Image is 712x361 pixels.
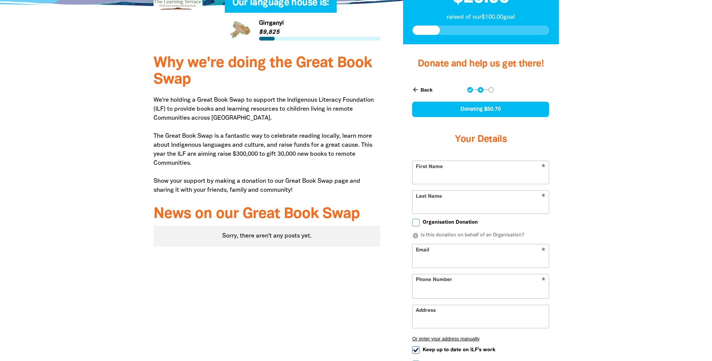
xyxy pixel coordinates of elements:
[412,125,549,155] h3: Your Details
[412,86,419,93] i: arrow_back
[154,206,381,223] h3: News on our Great Book Swap
[488,87,494,93] button: Navigate to step 3 of 3 to enter your payment details
[409,83,435,96] button: Back
[412,336,549,341] button: Or enter your address manually
[154,56,372,87] span: Why we're doing the Great Book Swap
[542,277,545,284] i: Required
[412,232,549,239] p: Is this donation on behalf of an Organisation?
[154,226,381,247] div: Paginated content
[412,232,419,239] i: info
[412,346,420,354] input: Keep up to date on ILF's work
[418,60,544,68] span: Donate and help us get there!
[154,226,381,247] div: Sorry, there aren't any posts yet.
[412,102,549,117] div: Donating $50.70
[154,96,381,195] p: We're holding a Great Book Swap to support the Indigenous Literacy Foundation (ILF) to provide bo...
[467,87,473,93] button: Navigate to step 1 of 3 to enter your donation amount
[412,13,549,22] p: raised of our $100.00 goal
[478,87,483,93] button: Navigate to step 2 of 3 to enter your details
[423,219,478,226] span: Organisation Donation
[423,346,495,353] span: Keep up to date on ILF's work
[412,219,420,226] input: Organisation Donation
[225,5,381,10] h6: My Team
